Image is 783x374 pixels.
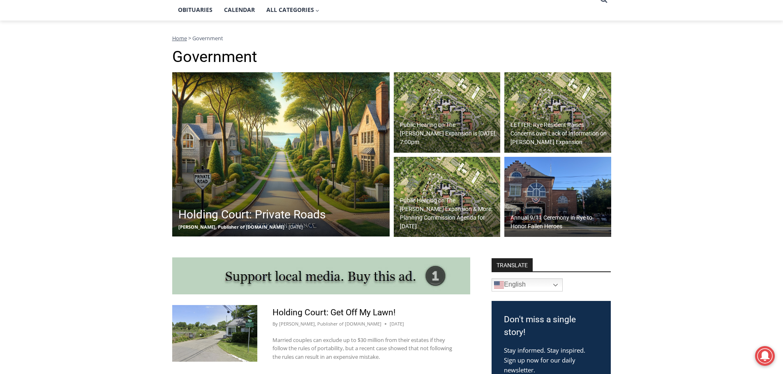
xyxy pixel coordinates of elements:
h2: Holding Court: Private Roads [178,206,326,223]
a: Intern @ [DOMAIN_NAME] [198,80,398,102]
a: Home [172,34,187,42]
img: en [494,280,504,290]
h2: Annual 9/11 Ceremony in Rye to Honor Fallen Heroes [510,213,609,231]
a: Public Hearing on The [PERSON_NAME] Expansion is [DATE], 7:00pm [394,72,501,153]
a: Public Hearing on The [PERSON_NAME] Expansion & More: Planning Commission Agenda for [DATE] [394,157,501,237]
a: Annual 9/11 Ceremony in Rye to Honor Fallen Heroes [504,157,611,237]
a: Open Tues. - Sun. [PHONE_NUMBER] [0,83,83,102]
img: (PHOTO: Illustrative plan of The Osborn's proposed site plan from the July 10, 2025 planning comm... [394,157,501,237]
a: [PERSON_NAME], Publisher of [DOMAIN_NAME] [279,321,381,327]
img: (PHOTO: The City of Rye 9-11 ceremony on Wednesday, September 11, 2024. It was the 23rd anniversa... [504,157,611,237]
a: LETTER: Rye Resident Raises Concerns over Lack of Information on [PERSON_NAME] Expansion [504,72,611,153]
img: (PHOTO: Illustrative plan of The Osborn's proposed site plan from the July 10, 2025 planning comm... [504,72,611,153]
span: > [188,34,191,42]
h2: Public Hearing on The [PERSON_NAME] Expansion & More: Planning Commission Agenda for [DATE] [400,196,499,231]
span: Open Tues. - Sun. [PHONE_NUMBER] [2,85,81,116]
nav: Breadcrumbs [172,34,611,42]
time: [DATE] [390,320,404,328]
img: DALLE 2025-09-08 Holding Court 2025-09-09 Private Roads [172,72,390,236]
h3: Don't miss a single story! [504,313,598,339]
a: English [492,278,563,291]
img: (PHOTO: North Manursing Island.) [172,305,257,362]
div: "I learned about the history of a place I’d honestly never considered even as a resident of [GEOG... [208,0,388,80]
h2: Public Hearing on The [PERSON_NAME] Expansion is [DATE], 7:00pm [400,121,499,147]
span: Intern @ [DOMAIN_NAME] [215,82,381,100]
span: By [273,320,278,328]
img: support local media, buy this ad [172,257,470,294]
a: Holding Court: Private Roads [PERSON_NAME], Publisher of [DOMAIN_NAME] - [DATE] [172,72,390,236]
p: Married couples can exclude up to $30 million from their estates if they follow the rules of port... [273,336,455,361]
div: Located at [STREET_ADDRESS][PERSON_NAME] [84,51,117,98]
span: Government [192,34,223,42]
h1: Government [172,48,611,67]
h2: LETTER: Rye Resident Raises Concerns over Lack of Information on [PERSON_NAME] Expansion [510,121,609,147]
img: (PHOTO: Illustrative plan of The Osborn's proposed site plan from the July 10, 2025 planning comm... [394,72,501,153]
span: [PERSON_NAME], Publisher of [DOMAIN_NAME] [178,224,284,230]
span: - [286,224,287,230]
strong: TRANSLATE [492,258,533,271]
span: [DATE] [289,224,303,230]
a: Holding Court: Get Off My Lawn! [273,307,395,317]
